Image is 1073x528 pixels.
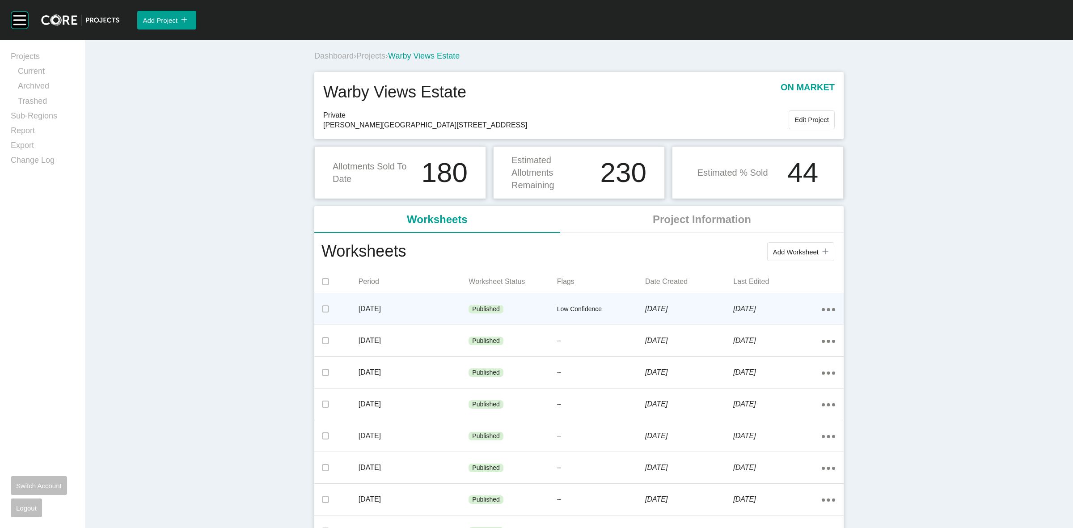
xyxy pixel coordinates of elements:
[557,495,645,504] p: --
[773,248,819,256] span: Add Worksheet
[733,399,821,409] p: [DATE]
[333,160,416,185] p: Allotments Sold To Date
[733,304,821,314] p: [DATE]
[388,51,460,60] span: Warby Views Estate
[557,368,645,377] p: --
[314,51,354,60] a: Dashboard
[323,110,789,120] span: Private
[41,14,119,26] img: core-logo-dark.3138cae2.png
[356,51,385,60] a: Projects
[359,463,469,473] p: [DATE]
[11,51,74,66] a: Projects
[422,159,468,186] h1: 180
[359,367,469,377] p: [DATE]
[557,305,645,314] p: Low Confidence
[557,400,645,409] p: --
[557,277,645,287] p: Flags
[143,17,177,24] span: Add Project
[560,206,844,233] li: Project Information
[323,120,789,130] span: [PERSON_NAME][GEOGRAPHIC_DATA][STREET_ADDRESS]
[472,495,500,504] p: Published
[787,159,818,186] h1: 44
[645,431,733,441] p: [DATE]
[733,336,821,346] p: [DATE]
[733,431,821,441] p: [DATE]
[472,305,500,314] p: Published
[11,476,67,495] button: Switch Account
[645,304,733,314] p: [DATE]
[733,494,821,504] p: [DATE]
[11,110,74,125] a: Sub-Regions
[16,504,37,512] span: Logout
[359,494,469,504] p: [DATE]
[359,431,469,441] p: [DATE]
[645,494,733,504] p: [DATE]
[18,96,74,110] a: Trashed
[781,81,835,103] p: on market
[359,336,469,346] p: [DATE]
[354,51,356,60] span: ›
[323,81,466,103] h1: Warby Views Estate
[11,125,74,140] a: Report
[645,463,733,473] p: [DATE]
[472,337,500,346] p: Published
[557,464,645,473] p: --
[789,110,835,129] button: Edit Project
[733,277,821,287] p: Last Edited
[557,337,645,346] p: --
[385,51,388,60] span: ›
[18,80,74,95] a: Archived
[767,242,834,261] button: Add Worksheet
[557,432,645,441] p: --
[733,463,821,473] p: [DATE]
[697,166,768,179] p: Estimated % Sold
[645,367,733,377] p: [DATE]
[137,11,196,30] button: Add Project
[469,277,557,287] p: Worksheet Status
[314,206,560,233] li: Worksheets
[472,368,500,377] p: Published
[645,399,733,409] p: [DATE]
[359,399,469,409] p: [DATE]
[321,240,406,263] h1: Worksheets
[645,277,733,287] p: Date Created
[511,154,595,191] p: Estimated Allotments Remaining
[472,432,500,441] p: Published
[16,482,62,490] span: Switch Account
[359,277,469,287] p: Period
[472,464,500,473] p: Published
[733,367,821,377] p: [DATE]
[359,304,469,314] p: [DATE]
[600,159,646,186] h1: 230
[645,336,733,346] p: [DATE]
[11,498,42,517] button: Logout
[18,66,74,80] a: Current
[794,116,829,123] span: Edit Project
[11,140,74,155] a: Export
[472,400,500,409] p: Published
[11,155,74,169] a: Change Log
